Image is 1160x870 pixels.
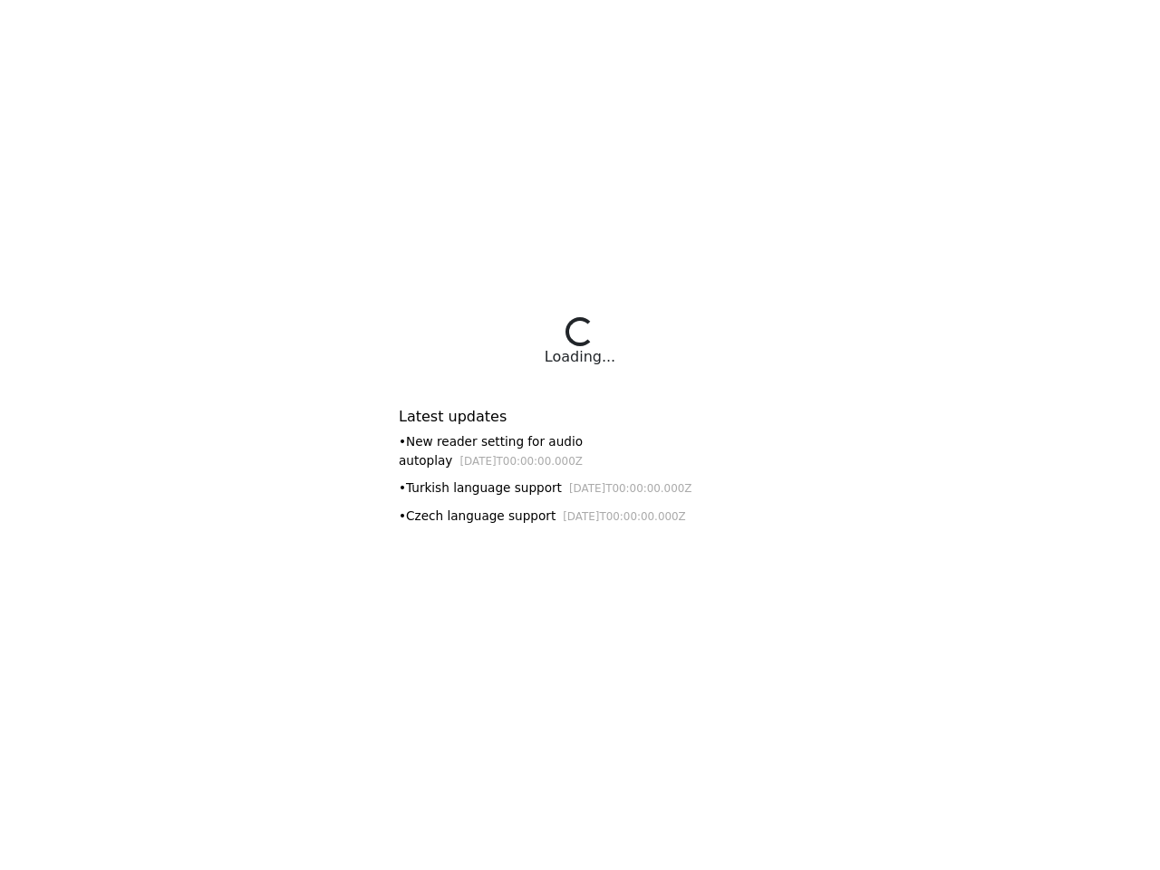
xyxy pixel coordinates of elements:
div: • New reader setting for audio autoplay [399,432,761,469]
small: [DATE]T00:00:00.000Z [563,510,686,523]
div: • Turkish language support [399,478,761,498]
div: • Czech language support [399,507,761,526]
small: [DATE]T00:00:00.000Z [569,482,692,495]
h6: Latest updates [399,408,761,425]
small: [DATE]T00:00:00.000Z [459,455,583,468]
div: Loading... [545,346,615,368]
